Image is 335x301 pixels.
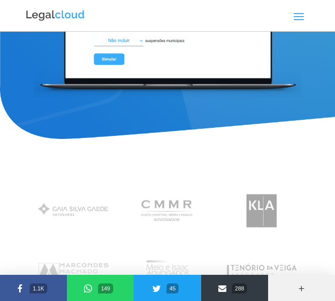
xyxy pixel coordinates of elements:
img: Costa Martins Meira Rinaldi Advogados [128,189,207,233]
img: Profissionais do escritório Melo e Isaac Advogados utilizam a Legalcloud [128,248,207,292]
span: 45 [166,283,179,293]
img: Logo da Legalcloud [25,9,86,22]
a: 149 [67,275,134,301]
a: 45 [134,275,201,301]
img: Koury Lopes Advogados [222,189,301,233]
span: 1.1K [30,283,47,293]
img: Marcondes Machado Advogados utilizam a Legalcloud [34,248,113,292]
a: 288 [201,275,268,301]
span: 149 [98,283,113,293]
span: 288 [232,283,247,293]
img: Tenório da Veiga Advogados [222,248,301,292]
img: Gaia Silva Gaede Advogados Associados [34,189,113,233]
